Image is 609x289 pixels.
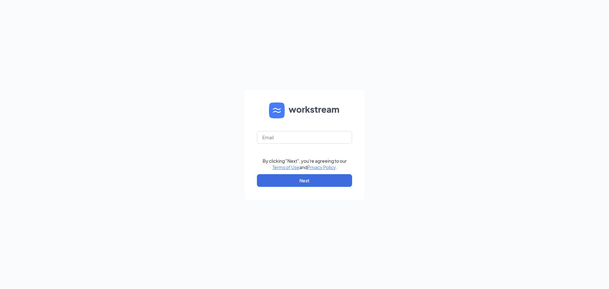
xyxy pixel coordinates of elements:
button: Next [257,174,352,187]
input: Email [257,131,352,144]
a: Privacy Policy [307,164,336,170]
img: WS logo and Workstream text [269,102,340,118]
a: Terms of Use [272,164,299,170]
div: By clicking "Next", you're agreeing to our and . [263,158,347,170]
